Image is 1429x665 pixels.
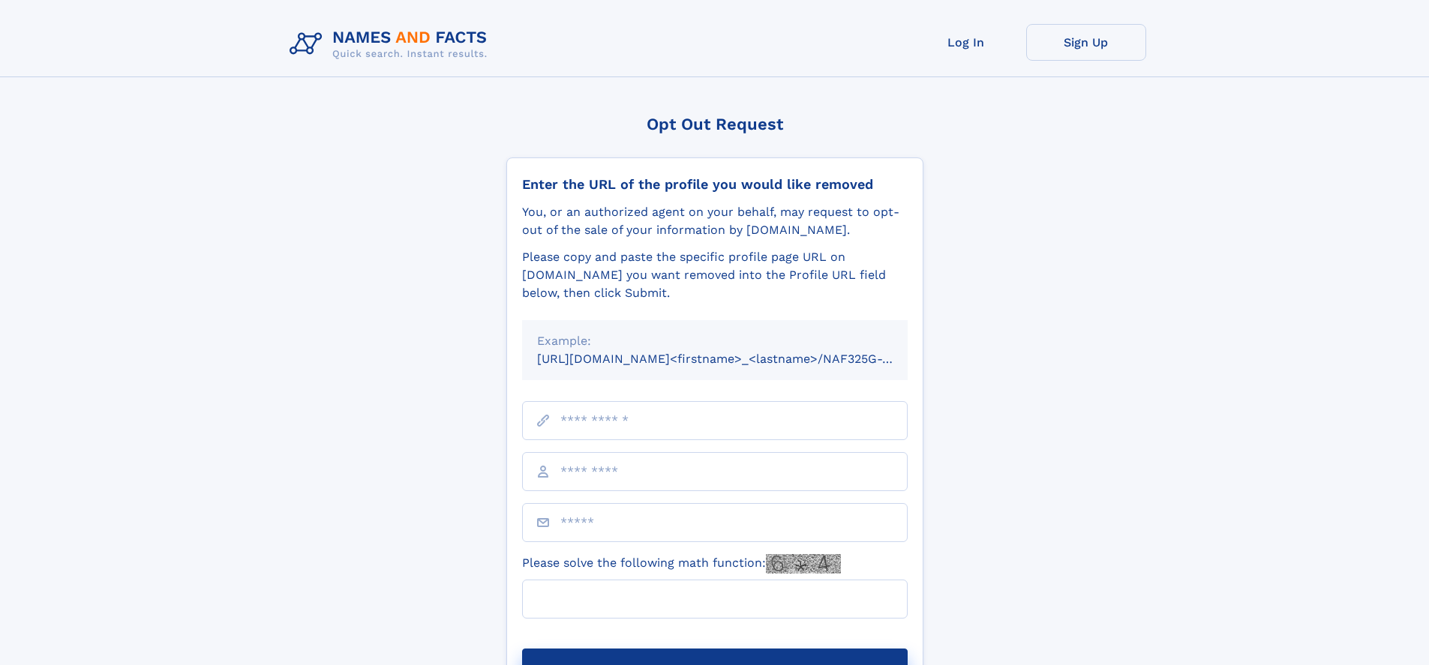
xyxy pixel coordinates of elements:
[522,554,841,574] label: Please solve the following math function:
[522,203,908,239] div: You, or an authorized agent on your behalf, may request to opt-out of the sale of your informatio...
[522,248,908,302] div: Please copy and paste the specific profile page URL on [DOMAIN_NAME] you want removed into the Pr...
[284,24,500,64] img: Logo Names and Facts
[1026,24,1146,61] a: Sign Up
[537,332,893,350] div: Example:
[522,176,908,193] div: Enter the URL of the profile you would like removed
[906,24,1026,61] a: Log In
[506,115,923,133] div: Opt Out Request
[537,352,936,366] small: [URL][DOMAIN_NAME]<firstname>_<lastname>/NAF325G-xxxxxxxx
